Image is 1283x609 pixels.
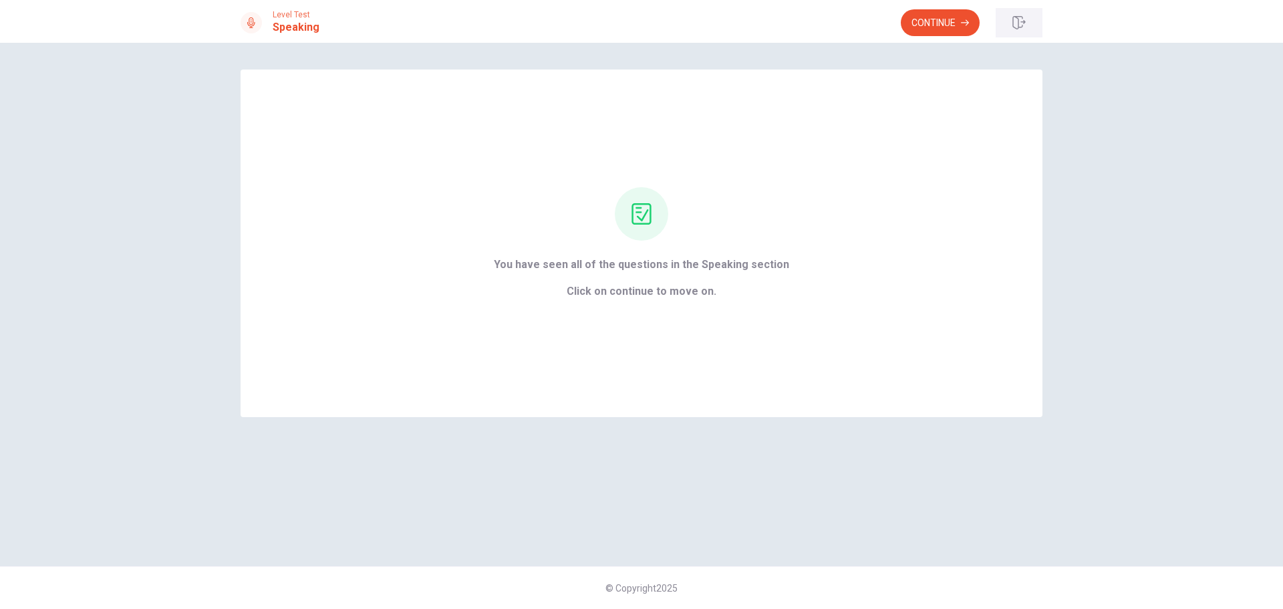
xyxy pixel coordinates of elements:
[494,283,789,299] span: Click on continue to move on.
[273,19,319,35] h1: Speaking
[901,9,980,36] button: Continue
[494,257,789,273] span: You have seen all of the questions in the Speaking section
[273,10,319,19] span: Level Test
[605,583,678,594] span: © Copyright 2025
